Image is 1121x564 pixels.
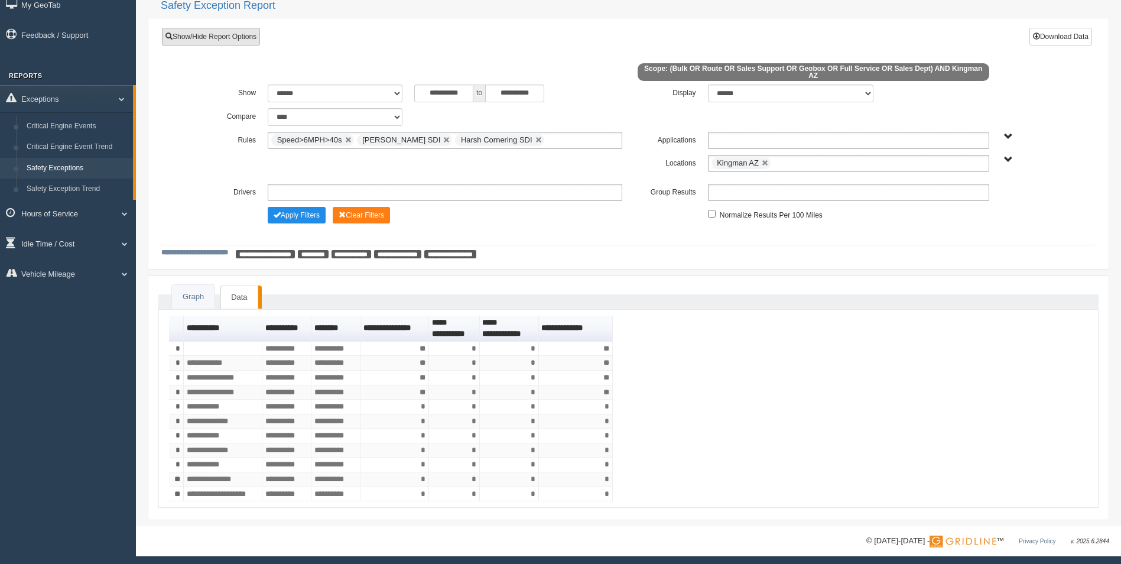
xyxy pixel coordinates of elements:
button: Download Data [1029,28,1092,46]
label: Compare [189,108,262,122]
span: to [473,85,485,102]
a: Privacy Policy [1019,538,1055,544]
div: © [DATE]-[DATE] - ™ [866,535,1109,547]
a: Safety Exceptions [21,158,133,179]
span: Harsh Cornering SDI [461,135,532,144]
label: Show [189,85,262,99]
span: Speed>6MPH>40s [277,135,342,144]
a: Critical Engine Event Trend [21,137,133,158]
label: Rules [189,132,262,146]
th: Sort column [262,316,311,342]
label: Group Results [628,184,701,198]
a: Graph [172,285,215,309]
label: Locations [629,155,702,169]
a: Show/Hide Report Options [162,28,260,46]
a: Safety Exception Trend [21,179,133,200]
th: Sort column [480,316,539,342]
a: Data [220,286,258,309]
th: Sort column [539,316,613,342]
button: Change Filter Options [268,207,326,223]
span: Kingman AZ [717,158,759,167]
th: Sort column [184,316,262,342]
span: Scope: (Bulk OR Route OR Sales Support OR Geobox OR Full Service OR Sales Dept) AND Kingman AZ [638,63,989,81]
th: Sort column [311,316,360,342]
th: Sort column [429,316,480,342]
img: Gridline [930,536,996,547]
a: Critical Engine Events [21,116,133,137]
label: Drivers [189,184,262,198]
label: Display [628,85,701,99]
th: Sort column [360,316,429,342]
span: [PERSON_NAME] SDI [362,135,440,144]
label: Normalize Results Per 100 Miles [720,207,823,221]
span: v. 2025.6.2844 [1071,538,1109,544]
button: Change Filter Options [333,207,390,223]
label: Applications [628,132,701,146]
